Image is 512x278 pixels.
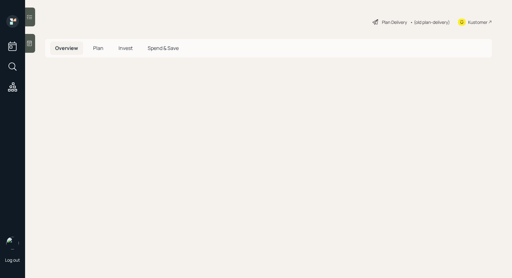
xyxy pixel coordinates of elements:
span: Plan [93,45,103,52]
span: Invest [119,45,133,52]
div: • (old plan-delivery) [410,19,450,25]
div: Plan Delivery [382,19,407,25]
div: Log out [5,257,20,263]
span: Overview [55,45,78,52]
img: treva-nostdahl-headshot.png [6,237,19,249]
div: Kustomer [468,19,488,25]
span: Spend & Save [148,45,179,52]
